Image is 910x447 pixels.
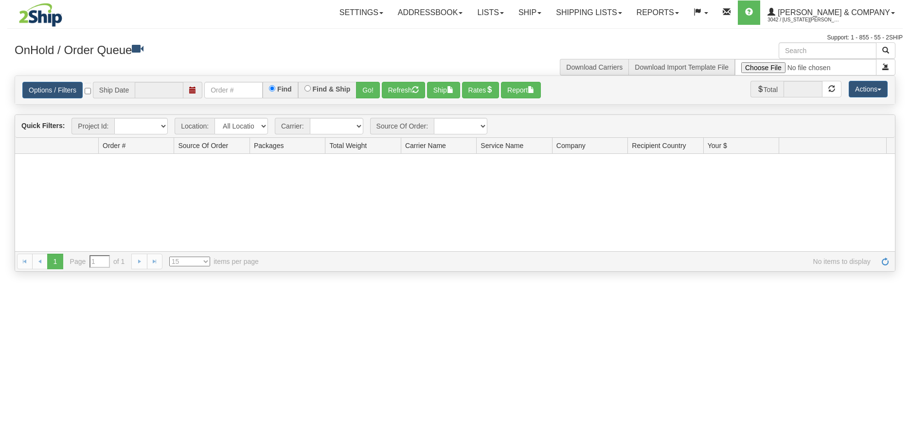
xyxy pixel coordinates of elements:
[470,0,511,25] a: Lists
[635,63,729,71] a: Download Import Template File
[566,63,623,71] a: Download Carriers
[876,42,895,59] button: Search
[15,115,895,138] div: grid toolbar
[313,86,351,93] label: Find & Ship
[175,118,214,134] span: Location:
[556,141,586,150] span: Company
[178,141,228,150] span: Source Of Order
[47,254,63,269] span: 1
[22,82,83,98] a: Options / Filters
[427,82,460,98] button: Ship
[71,118,114,134] span: Project Id:
[629,0,686,25] a: Reports
[7,2,74,27] img: logo3042.jpg
[632,141,686,150] span: Recipient Country
[877,254,893,269] a: Refresh
[849,81,888,97] button: Actions
[481,141,523,150] span: Service Name
[272,257,871,266] span: No items to display
[254,141,284,150] span: Packages
[735,59,876,75] input: Import
[370,118,434,134] span: Source Of Order:
[391,0,470,25] a: Addressbook
[277,86,292,93] label: Find
[775,8,890,17] span: [PERSON_NAME] & Company
[462,82,500,98] button: Rates
[549,0,629,25] a: Shipping lists
[779,42,876,59] input: Search
[21,121,65,130] label: Quick Filters:
[382,82,425,98] button: Refresh
[7,34,903,42] div: Support: 1 - 855 - 55 - 2SHIP
[169,257,259,266] span: items per page
[93,82,135,98] span: Ship Date
[332,0,391,25] a: Settings
[767,15,840,25] span: 3042 / [US_STATE][PERSON_NAME]
[15,42,448,56] h3: OnHold / Order Queue
[275,118,310,134] span: Carrier:
[760,0,902,25] a: [PERSON_NAME] & Company 3042 / [US_STATE][PERSON_NAME]
[356,82,380,98] button: Go!
[103,141,125,150] span: Order #
[511,0,549,25] a: Ship
[405,141,446,150] span: Carrier Name
[750,81,784,97] span: Total
[70,255,125,268] span: Page of 1
[329,141,367,150] span: Total Weight
[501,82,541,98] button: Report
[708,141,727,150] span: Your $
[204,82,263,98] input: Order #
